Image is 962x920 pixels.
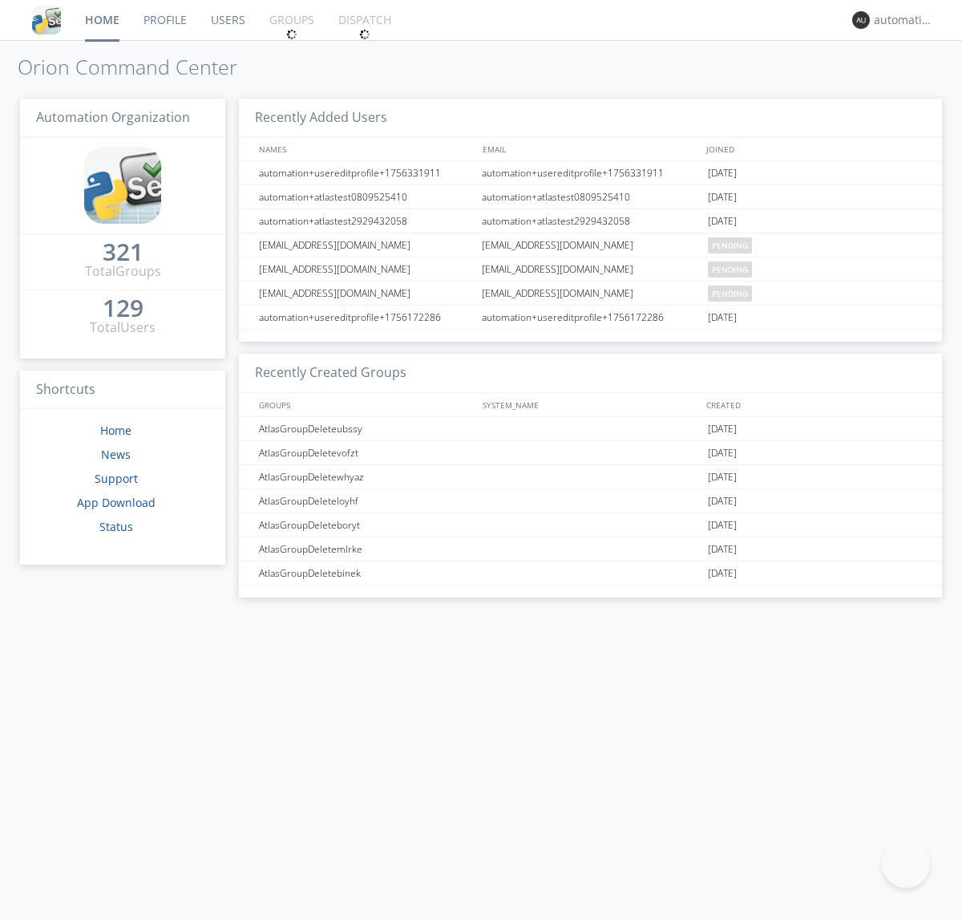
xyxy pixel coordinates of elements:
[84,147,161,224] img: cddb5a64eb264b2086981ab96f4c1ba7
[255,561,477,585] div: AtlasGroupDeletebinek
[90,318,156,337] div: Total Users
[255,441,477,464] div: AtlasGroupDeletevofzt
[708,561,737,586] span: [DATE]
[478,161,704,184] div: automation+usereditprofile+1756331911
[20,371,225,410] h3: Shortcuts
[708,489,737,513] span: [DATE]
[708,237,752,253] span: pending
[708,306,737,330] span: [DATE]
[255,161,477,184] div: automation+usereditprofile+1756331911
[882,840,930,888] iframe: Toggle Customer Support
[708,161,737,185] span: [DATE]
[239,257,942,282] a: [EMAIL_ADDRESS][DOMAIN_NAME][EMAIL_ADDRESS][DOMAIN_NAME]pending
[239,233,942,257] a: [EMAIL_ADDRESS][DOMAIN_NAME][EMAIL_ADDRESS][DOMAIN_NAME]pending
[239,161,942,185] a: automation+usereditprofile+1756331911automation+usereditprofile+1756331911[DATE]
[239,465,942,489] a: AtlasGroupDeletewhyaz[DATE]
[478,209,704,233] div: automation+atlastest2929432058
[100,423,131,438] a: Home
[286,29,297,40] img: spin.svg
[255,489,477,513] div: AtlasGroupDeleteloyhf
[255,137,475,160] div: NAMES
[255,185,477,209] div: automation+atlastest0809525410
[255,513,477,537] div: AtlasGroupDeleteboryt
[239,306,942,330] a: automation+usereditprofile+1756172286automation+usereditprofile+1756172286[DATE]
[255,257,477,281] div: [EMAIL_ADDRESS][DOMAIN_NAME]
[702,137,927,160] div: JOINED
[239,209,942,233] a: automation+atlastest2929432058automation+atlastest2929432058[DATE]
[255,537,477,561] div: AtlasGroupDeletemlrke
[239,537,942,561] a: AtlasGroupDeletemlrke[DATE]
[702,393,927,416] div: CREATED
[708,209,737,233] span: [DATE]
[359,29,370,40] img: spin.svg
[255,393,475,416] div: GROUPS
[95,471,138,486] a: Support
[85,262,161,281] div: Total Groups
[255,282,477,305] div: [EMAIL_ADDRESS][DOMAIN_NAME]
[239,441,942,465] a: AtlasGroupDeletevofzt[DATE]
[239,282,942,306] a: [EMAIL_ADDRESS][DOMAIN_NAME][EMAIL_ADDRESS][DOMAIN_NAME]pending
[255,417,477,440] div: AtlasGroupDeleteubssy
[874,12,934,28] div: automation+atlas0035
[103,244,143,262] a: 321
[239,561,942,586] a: AtlasGroupDeletebinek[DATE]
[708,286,752,302] span: pending
[708,261,752,278] span: pending
[708,417,737,441] span: [DATE]
[478,282,704,305] div: [EMAIL_ADDRESS][DOMAIN_NAME]
[478,257,704,281] div: [EMAIL_ADDRESS][DOMAIN_NAME]
[101,447,131,462] a: News
[239,417,942,441] a: AtlasGroupDeleteubssy[DATE]
[36,108,190,126] span: Automation Organization
[255,233,477,257] div: [EMAIL_ADDRESS][DOMAIN_NAME]
[708,513,737,537] span: [DATE]
[852,11,870,29] img: 373638.png
[77,495,156,510] a: App Download
[99,519,133,534] a: Status
[255,209,477,233] div: automation+atlastest2929432058
[103,244,143,260] div: 321
[708,185,737,209] span: [DATE]
[479,393,702,416] div: SYSTEM_NAME
[708,441,737,465] span: [DATE]
[239,354,942,393] h3: Recently Created Groups
[708,537,737,561] span: [DATE]
[478,185,704,209] div: automation+atlastest0809525410
[255,306,477,329] div: automation+usereditprofile+1756172286
[32,6,61,34] img: cddb5a64eb264b2086981ab96f4c1ba7
[478,306,704,329] div: automation+usereditprofile+1756172286
[255,465,477,488] div: AtlasGroupDeletewhyaz
[239,185,942,209] a: automation+atlastest0809525410automation+atlastest0809525410[DATE]
[103,300,143,316] div: 129
[239,99,942,138] h3: Recently Added Users
[479,137,702,160] div: EMAIL
[239,513,942,537] a: AtlasGroupDeleteboryt[DATE]
[708,465,737,489] span: [DATE]
[478,233,704,257] div: [EMAIL_ADDRESS][DOMAIN_NAME]
[103,300,143,318] a: 129
[239,489,942,513] a: AtlasGroupDeleteloyhf[DATE]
